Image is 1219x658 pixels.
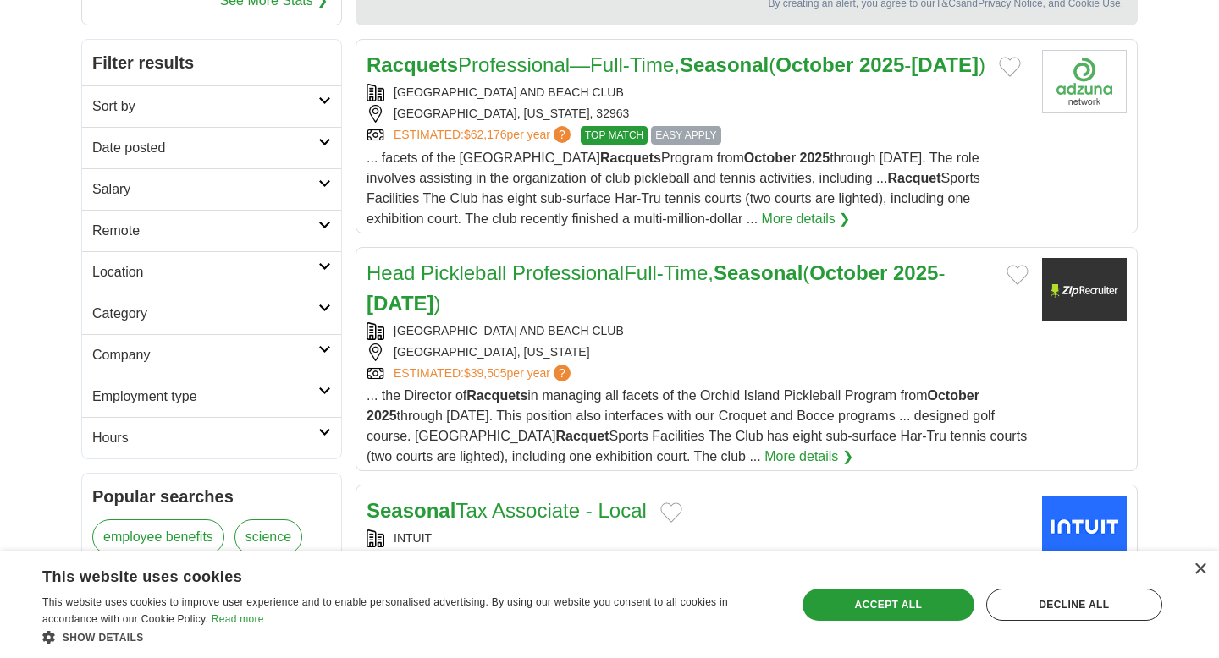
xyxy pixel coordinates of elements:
a: SeasonalTax Associate - Local [367,499,647,522]
strong: October [809,261,887,284]
strong: October [744,151,796,165]
span: ... the Director of in managing all facets of the Orchid Island Pickleball Program from through [... [367,388,1027,463]
a: Read more, opens a new window [212,613,264,625]
strong: October [928,388,979,403]
strong: Racquets [367,53,458,76]
strong: 2025 [800,151,830,165]
h2: Hours [92,428,318,448]
a: Category [82,293,341,334]
a: Employment type [82,376,341,417]
img: Company logo [1042,258,1127,321]
h2: Remote [92,221,318,241]
a: Sort by [82,85,341,127]
h2: Filter results [82,40,341,85]
span: $39,505 [464,366,507,380]
h2: Company [92,345,318,365]
h2: Sort by [92,96,318,117]
a: employee benefits [92,519,224,555]
a: Date posted [82,127,341,168]
span: ... facets of the [GEOGRAPHIC_DATA] Program from through [DATE]. The role involves assisting in t... [367,151,980,226]
strong: Racquets [600,151,661,165]
a: science [234,519,302,555]
div: [GEOGRAPHIC_DATA] AND BEACH CLUB [367,84,1029,101]
strong: [DATE] [367,292,434,315]
a: RacquetsProfessional—Full-Time,Seasonal(October 2025-[DATE]) [367,53,985,76]
span: ? [554,365,571,381]
span: TOP MATCH [581,126,648,145]
a: ESTIMATED:$39,505per year? [394,365,574,382]
strong: Racquet [555,429,609,443]
strong: Seasonal [367,499,455,522]
button: Add to favorite jobs [1007,265,1029,285]
a: Location [82,251,341,293]
span: EASY APPLY [651,126,720,145]
strong: 2025 [859,53,904,76]
h2: Popular searches [92,484,331,509]
a: Salary [82,168,341,210]
strong: Seasonal [714,261,803,284]
strong: October [775,53,853,76]
a: Company [82,334,341,376]
strong: Seasonal [680,53,769,76]
img: Intuit logo [1042,496,1127,559]
span: $62,176 [464,128,507,141]
h2: Employment type [92,387,318,407]
a: More details ❯ [762,209,851,229]
span: ? [554,126,571,143]
button: Add to favorite jobs [999,57,1021,77]
strong: Racquets [466,388,527,403]
a: INTUIT [394,531,432,545]
a: Remote [82,210,341,251]
a: Head Pickleball ProfessionalFull-Time,Seasonal(October 2025-[DATE]) [367,261,945,315]
div: Show details [42,628,775,645]
img: Company logo [1042,50,1127,113]
strong: 2025 [893,261,938,284]
h2: Salary [92,179,318,200]
strong: Racquet [887,171,940,185]
div: [GEOGRAPHIC_DATA] AND BEACH CLUB [367,322,1029,340]
a: ESTIMATED:$62,176per year? [394,126,574,145]
a: Hours [82,417,341,458]
h2: Location [92,262,318,282]
div: Decline all [986,589,1162,621]
div: [GEOGRAPHIC_DATA], [US_STATE], 32963 [367,105,1029,123]
span: Show details [63,632,144,644]
h2: Date posted [92,138,318,158]
span: This website uses cookies to improve user experience and to enable personalised advertising. By u... [42,596,728,625]
div: This website uses cookies [42,562,732,587]
div: FELLSMERE, [US_STATE], 32948 [367,551,1029,568]
button: Add to favorite jobs [660,502,682,523]
div: Accept all [803,589,974,621]
div: [GEOGRAPHIC_DATA], [US_STATE] [367,343,1029,361]
div: Close [1194,563,1206,576]
a: More details ❯ [764,447,853,467]
strong: 2025 [367,409,397,423]
h2: Category [92,304,318,324]
strong: [DATE] [911,53,979,76]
